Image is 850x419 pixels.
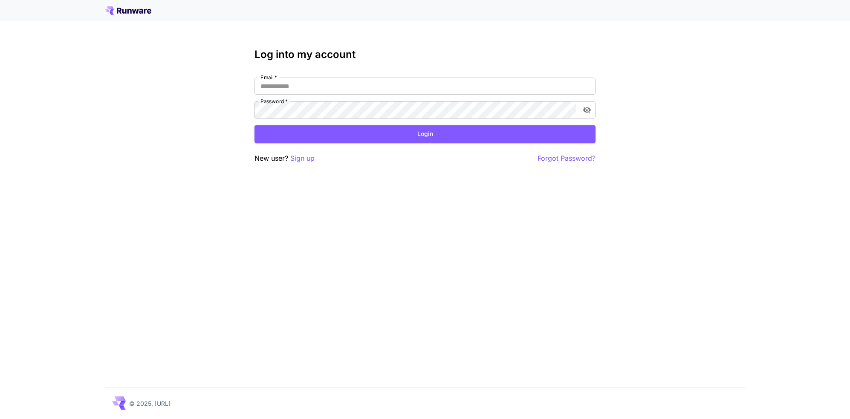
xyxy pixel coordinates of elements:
button: Forgot Password? [538,153,596,164]
label: Email [260,74,277,81]
button: Login [254,125,596,143]
p: © 2025, [URL] [129,399,171,408]
button: Sign up [290,153,315,164]
p: New user? [254,153,315,164]
label: Password [260,98,288,105]
h3: Log into my account [254,49,596,61]
button: toggle password visibility [579,102,595,118]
